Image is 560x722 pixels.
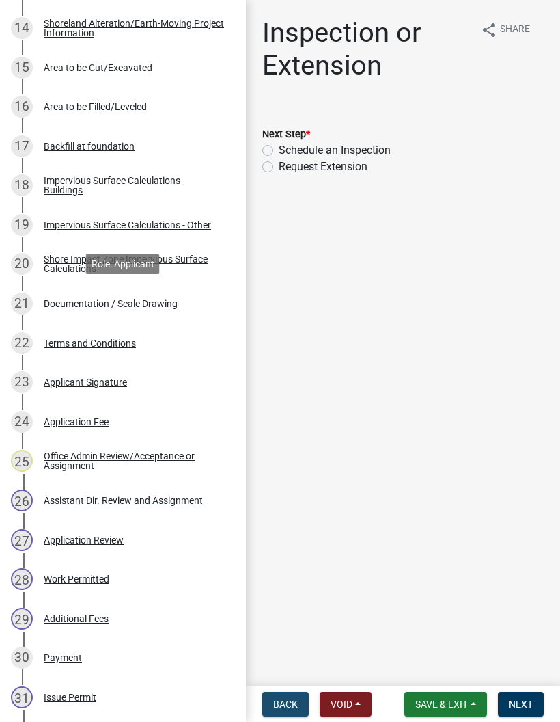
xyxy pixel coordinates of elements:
[44,142,135,151] div: Backfill at foundation
[44,574,109,584] div: Work Permitted
[470,16,541,43] button: shareShare
[11,568,33,590] div: 28
[11,490,33,511] div: 26
[11,17,33,39] div: 14
[11,529,33,551] div: 27
[262,692,309,717] button: Back
[44,299,178,308] div: Documentation / Scale Drawing
[279,159,367,175] label: Request Extension
[44,254,224,273] div: Shore Impact Zone Impervious Surface Calculations
[11,57,33,79] div: 15
[44,220,211,230] div: Impervious Surface Calculations - Other
[11,214,33,236] div: 19
[11,647,33,669] div: 30
[44,535,124,545] div: Application Review
[11,253,33,275] div: 20
[11,608,33,630] div: 29
[262,16,470,82] h1: Inspection or Extension
[44,18,224,38] div: Shoreland Alteration/Earth-Moving Project Information
[44,63,152,72] div: Area to be Cut/Excavated
[11,96,33,118] div: 16
[404,692,487,717] button: Save & Exit
[86,254,160,274] div: Role: Applicant
[11,411,33,433] div: 24
[44,614,109,624] div: Additional Fees
[44,451,224,470] div: Office Admin Review/Acceptance or Assignment
[320,692,372,717] button: Void
[11,174,33,196] div: 18
[500,22,530,38] span: Share
[11,450,33,472] div: 25
[44,377,127,387] div: Applicant Signature
[11,686,33,708] div: 31
[11,135,33,157] div: 17
[481,22,497,38] i: share
[44,338,136,348] div: Terms and Conditions
[44,496,203,505] div: Assistant Dir. Review and Assignment
[11,371,33,393] div: 23
[279,142,391,159] label: Schedule an Inspection
[273,699,298,710] span: Back
[262,130,310,139] label: Next Step
[498,692,544,717] button: Next
[44,693,96,702] div: Issue Permit
[11,332,33,354] div: 22
[44,417,109,427] div: Application Fee
[331,699,352,710] span: Void
[44,102,147,111] div: Area to be Filled/Leveled
[44,653,82,663] div: Payment
[509,699,533,710] span: Next
[415,699,468,710] span: Save & Exit
[11,293,33,315] div: 21
[44,176,224,195] div: Impervious Surface Calculations - Buildings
